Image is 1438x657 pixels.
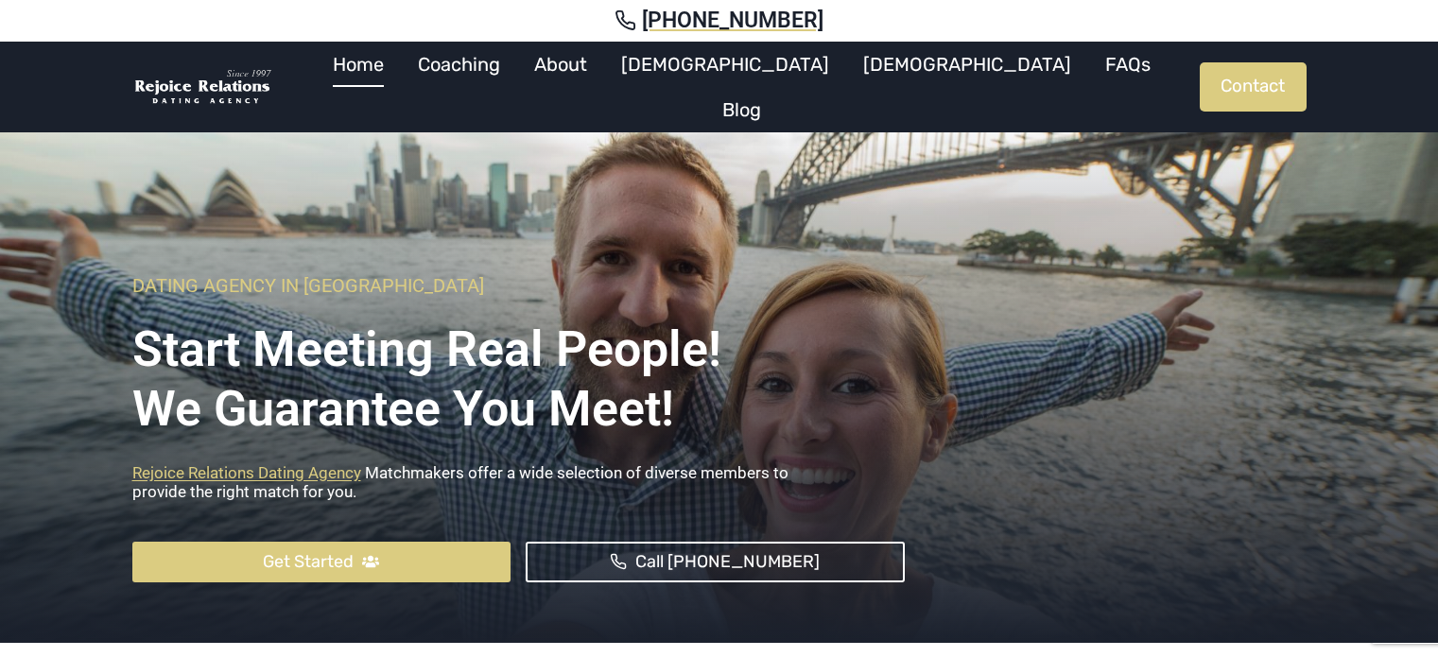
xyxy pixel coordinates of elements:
h6: Dating Agency In [GEOGRAPHIC_DATA] [132,274,905,297]
a: [DEMOGRAPHIC_DATA] [846,42,1088,87]
a: About [517,42,604,87]
img: Rejoice Relations [132,68,274,107]
a: FAQs [1088,42,1168,87]
span: Get Started [263,548,354,576]
a: Rejoice Relations Dating Agency [132,463,361,482]
h1: Start Meeting Real People! We Guarantee you meet! [132,306,905,439]
a: [DEMOGRAPHIC_DATA] [604,42,846,87]
a: Blog [705,87,778,132]
a: Contact [1200,62,1307,112]
p: Matchmakers offer a wide selection of diverse members to provide the right match for you. [132,463,905,511]
a: Home [316,42,401,87]
a: Get Started [132,542,511,582]
span: [PHONE_NUMBER] [642,8,823,34]
a: Call [PHONE_NUMBER] [526,542,905,582]
a: [PHONE_NUMBER] [23,8,1415,34]
a: Coaching [401,42,517,87]
span: Call [PHONE_NUMBER] [635,548,820,576]
nav: Primary [284,42,1200,132]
